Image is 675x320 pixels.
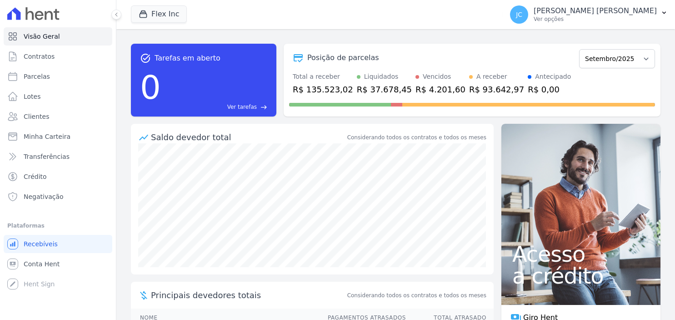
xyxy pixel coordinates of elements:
[227,103,257,111] span: Ver tarefas
[24,239,58,249] span: Recebíveis
[512,265,650,287] span: a crédito
[503,2,675,27] button: JC [PERSON_NAME] [PERSON_NAME] Ver opções
[4,47,112,66] a: Contratos
[4,87,112,106] a: Lotes
[535,72,571,81] div: Antecipado
[24,259,60,269] span: Conta Hent
[415,83,465,96] div: R$ 4.201,60
[293,72,353,81] div: Total a receber
[24,152,70,161] span: Transferências
[4,188,112,206] a: Negativação
[24,192,64,201] span: Negativação
[4,168,112,186] a: Crédito
[151,289,345,301] span: Principais devedores totais
[423,72,451,81] div: Vencidos
[7,220,109,231] div: Plataformas
[4,235,112,253] a: Recebíveis
[293,83,353,96] div: R$ 135.523,02
[24,72,50,81] span: Parcelas
[469,83,524,96] div: R$ 93.642,97
[260,104,267,111] span: east
[516,11,522,18] span: JC
[165,103,267,111] a: Ver tarefas east
[347,133,486,142] div: Considerando todos os contratos e todos os meses
[140,53,151,64] span: task_alt
[4,147,112,166] a: Transferências
[24,92,41,101] span: Lotes
[140,64,161,111] div: 0
[131,5,187,23] button: Flex Inc
[24,112,49,121] span: Clientes
[528,83,571,96] div: R$ 0,00
[151,131,345,143] div: Saldo devedor total
[4,127,112,146] a: Minha Carteira
[476,72,507,81] div: A receber
[24,172,47,181] span: Crédito
[24,32,60,41] span: Visão Geral
[155,53,220,64] span: Tarefas em aberto
[307,52,379,63] div: Posição de parcelas
[347,291,486,300] span: Considerando todos os contratos e todos os meses
[24,132,70,141] span: Minha Carteira
[512,243,650,265] span: Acesso
[357,83,412,96] div: R$ 37.678,45
[4,27,112,46] a: Visão Geral
[4,67,112,86] a: Parcelas
[24,52,55,61] span: Contratos
[534,15,657,23] p: Ver opções
[4,107,112,126] a: Clientes
[4,255,112,273] a: Conta Hent
[364,72,399,81] div: Liquidados
[534,6,657,15] p: [PERSON_NAME] [PERSON_NAME]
